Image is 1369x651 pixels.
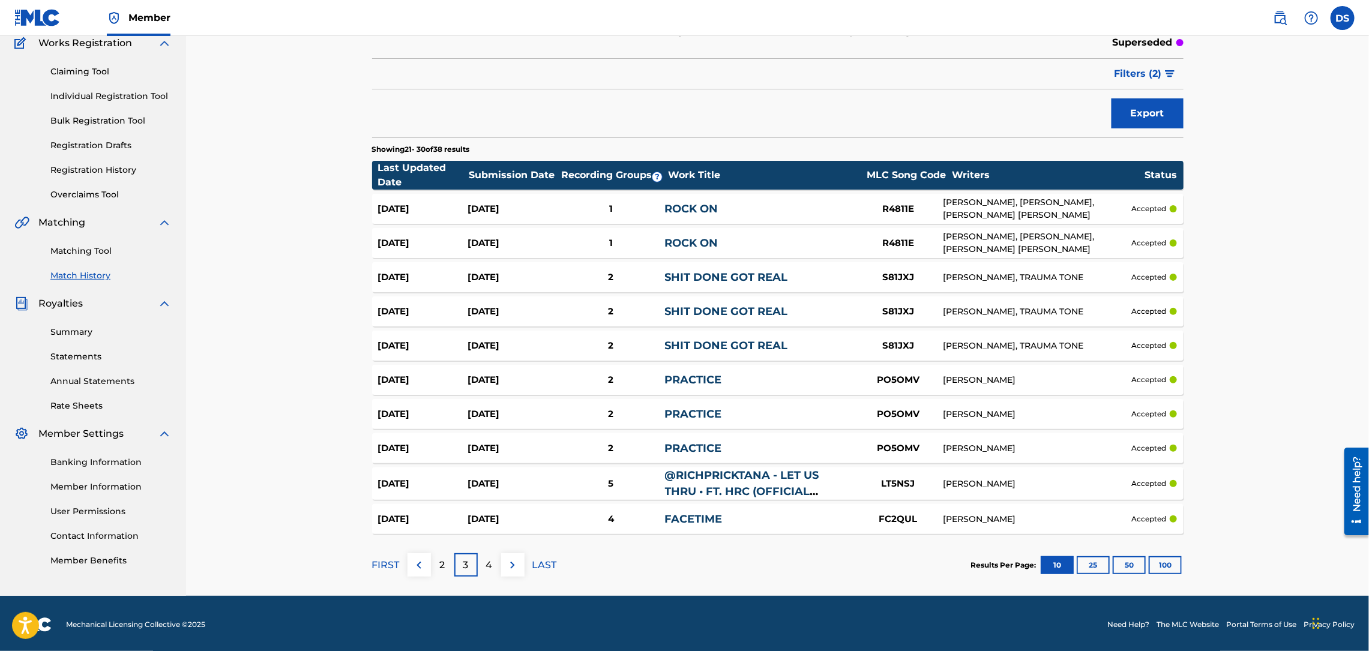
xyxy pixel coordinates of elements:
img: Top Rightsholder [107,11,121,25]
button: 50 [1113,556,1146,574]
div: [DATE] [378,373,468,387]
button: Export [1112,98,1184,128]
p: Showing 21 - 30 of 38 results [372,144,470,155]
button: Filters (2) [1107,59,1184,89]
p: accepted [1131,203,1166,214]
div: PO5OMV [853,407,943,421]
span: ? [652,172,662,182]
span: Matching [38,215,85,230]
a: Portal Terms of Use [1226,619,1296,630]
iframe: Resource Center [1335,443,1369,540]
div: R4811E [853,236,943,250]
div: 1 [557,202,664,216]
div: [PERSON_NAME], TRAUMA TONE [943,305,1132,318]
div: Drag [1313,605,1320,641]
a: PRACTICE [665,442,722,455]
div: [PERSON_NAME], [PERSON_NAME], [PERSON_NAME] [PERSON_NAME] [943,196,1132,221]
div: [DATE] [468,373,557,387]
a: PRACTICE [665,407,722,421]
div: [DATE] [378,512,468,526]
div: [PERSON_NAME], TRAUMA TONE [943,340,1132,352]
a: Rate Sheets [50,400,172,412]
img: left [412,558,426,572]
button: 10 [1041,556,1074,574]
div: 2 [557,305,664,319]
a: Need Help? [1107,619,1149,630]
div: S81JXJ [853,305,943,319]
div: [DATE] [468,271,557,284]
iframe: Chat Widget [1309,593,1369,651]
a: @RICHPRICKTANA‬ - LET US THRU • FT. HRC (OFFICIAL VIDEO) [665,469,819,514]
a: User Permissions [50,505,172,518]
p: 4 [486,558,493,572]
button: 25 [1077,556,1110,574]
a: Overclaims Tool [50,188,172,201]
p: accepted [1131,443,1166,454]
a: Summary [50,326,172,338]
a: Member Benefits [50,554,172,567]
p: accepted [1131,340,1166,351]
div: 2 [557,373,664,387]
a: Privacy Policy [1304,619,1355,630]
div: 4 [557,512,664,526]
div: R4811E [853,202,943,216]
div: [DATE] [378,442,468,455]
img: Member Settings [14,427,29,441]
div: [PERSON_NAME], TRAUMA TONE [943,271,1132,284]
div: User Menu [1331,6,1355,30]
p: LAST [532,558,557,572]
a: SHIT DONE GOT REAL [665,305,788,318]
span: Member Settings [38,427,124,441]
p: accepted [1131,374,1166,385]
div: [DATE] [468,477,557,491]
p: accepted [1131,238,1166,248]
div: [PERSON_NAME] [943,478,1132,490]
div: 2 [557,407,664,421]
img: Matching [14,215,29,230]
p: accepted [1131,306,1166,317]
div: [PERSON_NAME] [943,513,1132,526]
div: [PERSON_NAME] [943,374,1132,386]
div: [PERSON_NAME], [PERSON_NAME], [PERSON_NAME] [PERSON_NAME] [943,230,1132,256]
a: FACETIME [665,512,723,526]
div: [PERSON_NAME] [943,442,1132,455]
div: 2 [557,271,664,284]
div: Writers [952,168,1144,182]
span: Royalties [38,296,83,311]
div: [DATE] [468,236,557,250]
p: accepted [1131,514,1166,524]
div: [DATE] [378,305,468,319]
span: Mechanical Licensing Collective © 2025 [66,619,205,630]
img: right [505,558,520,572]
div: Help [1299,6,1323,30]
a: The MLC Website [1157,619,1219,630]
a: Bulk Registration Tool [50,115,172,127]
div: MLC Song Code [861,168,951,182]
a: Banking Information [50,456,172,469]
span: Works Registration [38,36,132,50]
a: Match History [50,269,172,282]
div: [DATE] [378,339,468,353]
div: Last Updated Date [378,161,468,190]
div: FC2QUL [853,512,943,526]
img: Works Registration [14,36,30,50]
div: [PERSON_NAME] [943,408,1132,421]
a: Annual Statements [50,375,172,388]
img: expand [157,427,172,441]
img: expand [157,296,172,311]
img: help [1304,11,1319,25]
div: S81JXJ [853,271,943,284]
img: MLC Logo [14,9,61,26]
div: [DATE] [468,339,557,353]
button: 100 [1149,556,1182,574]
div: 2 [557,339,664,353]
div: 5 [557,477,664,491]
div: 2 [557,442,664,455]
p: 2 [440,558,445,572]
div: Work Title [668,168,860,182]
a: Contact Information [50,530,172,542]
p: accepted [1131,272,1166,283]
a: ROCK ON [665,202,718,215]
img: search [1273,11,1287,25]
